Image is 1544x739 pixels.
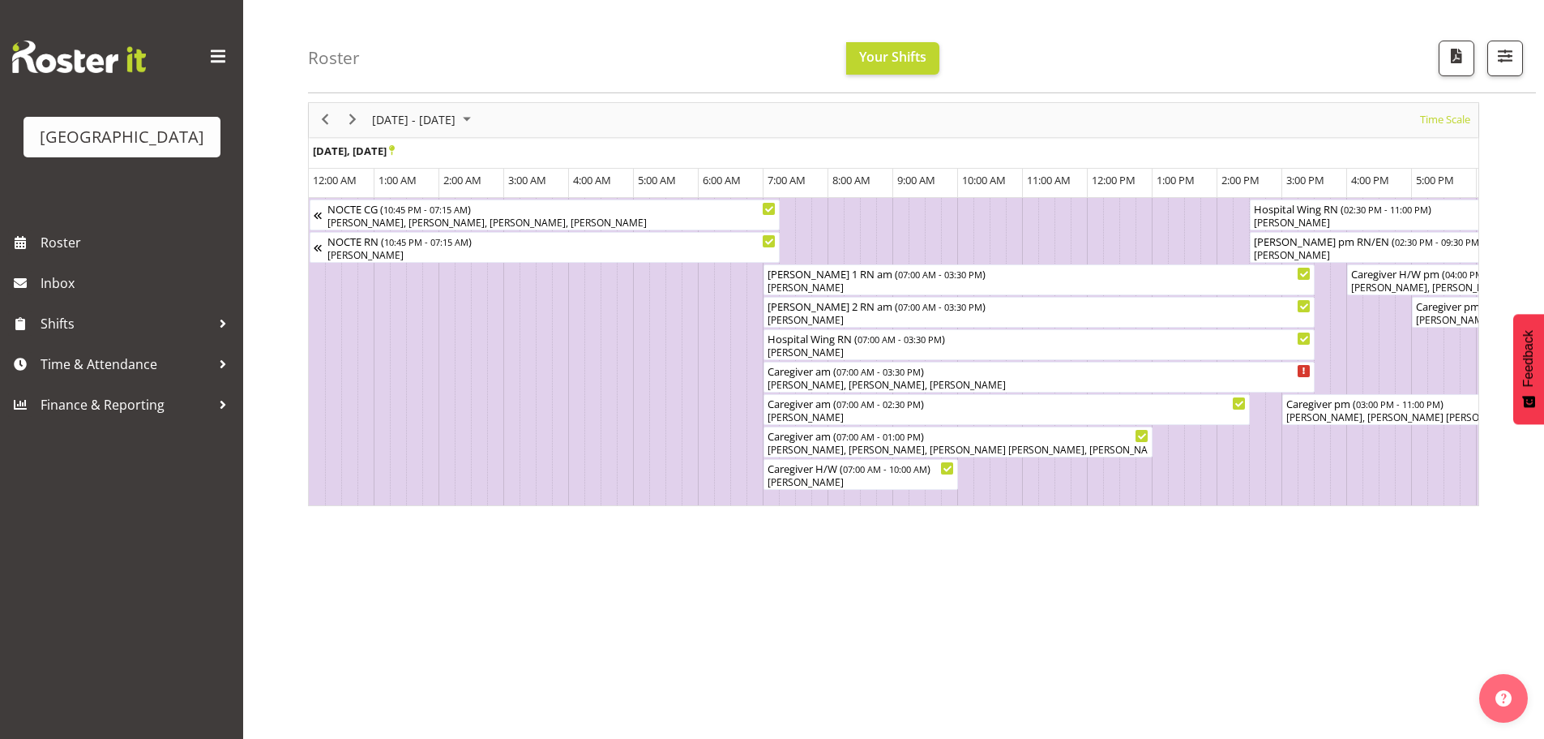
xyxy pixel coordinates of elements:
[339,103,366,137] div: next period
[1157,173,1195,187] span: 1:00 PM
[763,297,1315,328] div: Ressie 2 RN am Begin From Monday, October 27, 2025 at 7:00:00 AM GMT+13:00 Ends At Monday, Octobe...
[384,235,468,248] span: 10:45 PM - 07:15 AM
[1286,173,1324,187] span: 3:00 PM
[836,397,921,410] span: 07:00 AM - 02:30 PM
[768,298,1311,314] div: [PERSON_NAME] 2 RN am ( )
[327,200,776,217] div: NOCTE CG ( )
[703,173,741,187] span: 6:00 AM
[1418,110,1472,130] span: Time Scale
[313,173,357,187] span: 12:00 AM
[383,203,468,216] span: 10:45 PM - 07:15 AM
[846,42,939,75] button: Your Shifts
[1439,41,1474,76] button: Download a PDF of the roster according to the set date range.
[768,363,1311,379] div: Caregiver am ( )
[1092,173,1136,187] span: 12:00 PM
[763,329,1315,360] div: Hospital Wing RN Begin From Monday, October 27, 2025 at 7:00:00 AM GMT+13:00 Ends At Monday, Octo...
[1495,690,1512,707] img: help-xxl-2.png
[1351,173,1389,187] span: 4:00 PM
[897,173,935,187] span: 9:00 AM
[40,125,204,149] div: [GEOGRAPHIC_DATA]
[370,110,457,130] span: [DATE] - [DATE]
[763,427,1153,458] div: Caregiver am Begin From Monday, October 27, 2025 at 7:00:00 AM GMT+13:00 Ends At Monday, October ...
[1356,397,1440,410] span: 03:00 PM - 11:00 PM
[768,475,954,490] div: [PERSON_NAME]
[508,173,546,187] span: 3:00 AM
[898,300,982,313] span: 07:00 AM - 03:30 PM
[768,173,806,187] span: 7:00 AM
[41,393,211,417] span: Finance & Reporting
[858,333,942,346] span: 07:00 AM - 03:30 PM
[366,103,481,137] div: Oct 27 - Nov 02, 2025
[311,103,339,137] div: previous period
[1395,235,1479,248] span: 02:30 PM - 09:30 PM
[1445,268,1529,281] span: 04:00 PM - 09:00 PM
[768,428,1148,444] div: Caregiver am ( )
[832,173,870,187] span: 8:00 AM
[1418,110,1473,130] button: Time Scale
[41,271,235,295] span: Inbox
[12,41,146,73] img: Rosterit website logo
[342,110,364,130] button: Next
[768,265,1311,281] div: [PERSON_NAME] 1 RN am ( )
[898,268,982,281] span: 07:00 AM - 03:30 PM
[1027,173,1071,187] span: 11:00 AM
[370,110,478,130] button: October 2025
[310,232,780,263] div: NOCTE RN Begin From Sunday, October 26, 2025 at 10:45:00 PM GMT+13:00 Ends At Monday, October 27,...
[763,394,1250,425] div: Caregiver am Begin From Monday, October 27, 2025 at 7:00:00 AM GMT+13:00 Ends At Monday, October ...
[1416,173,1454,187] span: 5:00 PM
[310,200,780,230] div: NOCTE CG Begin From Sunday, October 26, 2025 at 10:45:00 PM GMT+13:00 Ends At Monday, October 27,...
[1487,41,1523,76] button: Filter Shifts
[41,311,211,336] span: Shifts
[308,102,1479,506] div: Timeline Week of October 27, 2025
[768,443,1148,458] div: [PERSON_NAME], [PERSON_NAME], [PERSON_NAME] [PERSON_NAME], [PERSON_NAME], [PERSON_NAME], [PERSON_...
[1221,173,1260,187] span: 2:00 PM
[308,49,360,67] h4: Roster
[327,248,776,263] div: [PERSON_NAME]
[327,216,776,230] div: [PERSON_NAME], [PERSON_NAME], [PERSON_NAME], [PERSON_NAME]
[443,173,481,187] span: 2:00 AM
[763,264,1315,295] div: Ressie 1 RN am Begin From Monday, October 27, 2025 at 7:00:00 AM GMT+13:00 Ends At Monday, Octobe...
[859,48,926,66] span: Your Shifts
[327,233,776,249] div: NOCTE RN ( )
[1344,203,1428,216] span: 02:30 PM - 11:00 PM
[768,460,954,476] div: Caregiver H/W ( )
[768,410,1246,425] div: [PERSON_NAME]
[836,430,921,443] span: 07:00 AM - 01:00 PM
[763,362,1315,393] div: Caregiver am Begin From Monday, October 27, 2025 at 7:00:00 AM GMT+13:00 Ends At Monday, October ...
[314,110,336,130] button: Previous
[768,378,1311,393] div: [PERSON_NAME], [PERSON_NAME], [PERSON_NAME]
[836,365,921,378] span: 07:00 AM - 03:30 PM
[768,330,1311,346] div: Hospital Wing RN ( )
[768,281,1311,295] div: [PERSON_NAME]
[843,462,927,475] span: 07:00 AM - 10:00 AM
[573,173,611,187] span: 4:00 AM
[763,459,958,490] div: Caregiver H/W Begin From Monday, October 27, 2025 at 7:00:00 AM GMT+13:00 Ends At Monday, October...
[768,346,1311,360] div: [PERSON_NAME]
[41,352,211,376] span: Time & Attendance
[1513,314,1544,424] button: Feedback - Show survey
[638,173,676,187] span: 5:00 AM
[41,230,235,255] span: Roster
[313,144,395,158] span: [DATE], [DATE]
[768,313,1311,328] div: [PERSON_NAME]
[379,173,417,187] span: 1:00 AM
[962,173,1006,187] span: 10:00 AM
[768,395,1246,411] div: Caregiver am ( )
[1521,330,1536,387] span: Feedback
